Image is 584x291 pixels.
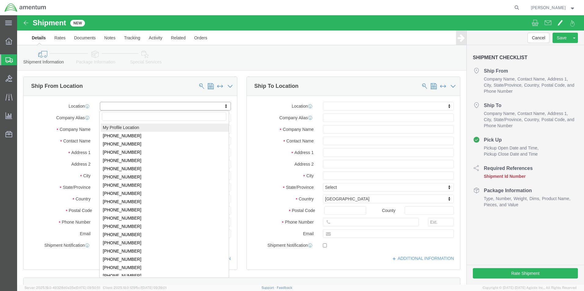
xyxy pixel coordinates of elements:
[24,286,100,289] span: Server: 2025.19.0-49328d0a35e
[531,4,576,11] button: [PERSON_NAME]
[483,285,577,290] span: Copyright © [DATE]-[DATE] Agistix Inc., All Rights Reserved
[531,4,566,11] span: Forrest Gregg
[142,286,166,289] span: [DATE] 09:39:01
[277,286,292,289] a: Feedback
[261,286,277,289] a: Support
[4,3,46,12] img: logo
[75,286,100,289] span: [DATE] 09:50:51
[103,286,166,289] span: Client: 2025.19.0-129fbcf
[17,15,584,285] iframe: FS Legacy Container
